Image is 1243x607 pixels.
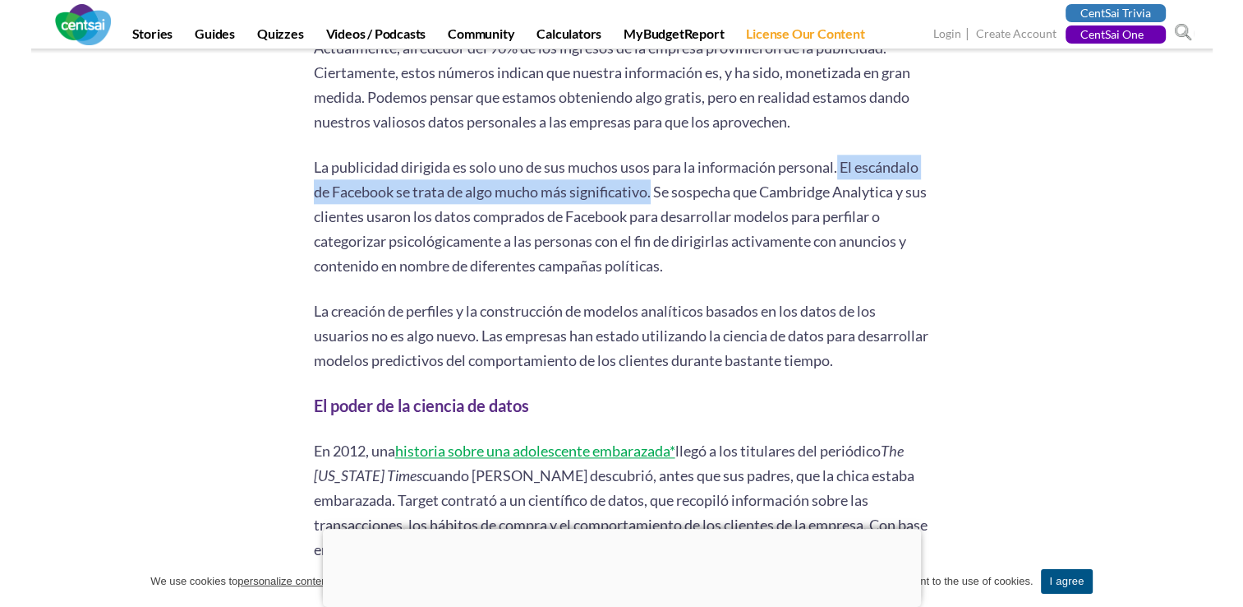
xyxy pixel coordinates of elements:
a: I agree [1041,569,1092,594]
a: Videos / Podcasts [316,25,436,49]
a: Guides [185,25,245,49]
a: I agree [1214,573,1231,590]
a: Login [933,26,961,44]
p: La creación de perfiles y la construcción de modelos analíticos basados ​​en los datos de los usu... [314,299,930,373]
a: License Our Content [736,25,874,49]
a: CentSai One [1066,25,1166,44]
iframe: Advertisement [323,529,921,603]
a: Calculators [527,25,611,49]
a: MyBudgetReport [614,25,734,49]
a: Quizzes [247,25,314,49]
a: Stories [122,25,183,49]
b: El poder de la ciencia de datos [314,396,529,415]
p: En 2012, una llegó a los titulares del periódico cuando [PERSON_NAME] descubrió, antes que sus pa... [314,438,930,586]
img: CentSai [55,4,111,45]
u: personalize content and advertisements, to provide social media functions, and to analyze our tra... [237,575,710,587]
a: Community [438,25,524,49]
p: Actualmente, alrededor del 90% de los ingresos de la empresa provinieron de la publicidad. Cierta... [314,35,930,134]
span: | [964,25,974,44]
p: La publicidad dirigida es solo uno de sus muchos usos para la información personal. El escándalo ... [314,155,930,278]
a: CentSai Trivia [1066,4,1166,22]
a: historia sobre una adolescente embarazada* [395,442,675,460]
span: We use cookies to . By continuing to browse this site you consent to the use of cookies. [150,573,1033,590]
a: Create Account [976,26,1057,44]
